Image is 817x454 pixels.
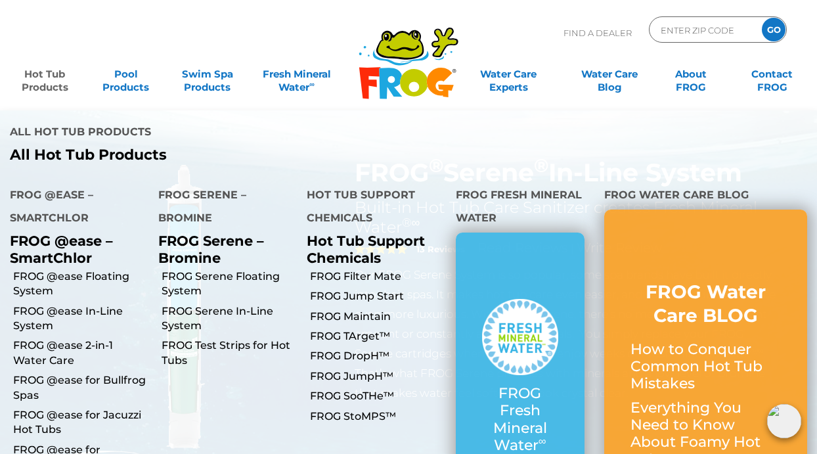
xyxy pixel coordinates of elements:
a: Fresh MineralWater∞ [257,61,336,87]
a: FROG @ease Floating System [13,269,148,299]
a: PoolProducts [95,61,158,87]
a: FROG @ease for Bullfrog Spas [13,373,148,403]
a: AboutFROG [659,61,722,87]
a: FROG JumpH™ [310,369,445,384]
a: Swim SpaProducts [176,61,239,87]
p: Find A Dealer [563,16,632,49]
h4: FROG Serene – Bromine [158,183,287,233]
p: How to Conquer Common Hot Tub Mistakes [630,341,781,393]
a: FROG Serene Floating System [162,269,297,299]
sup: ∞ [539,434,546,447]
a: FROG StoMPS™ [310,409,445,424]
a: Water CareBlog [578,61,641,87]
a: All Hot Tub Products [10,147,399,164]
a: FROG Maintain [310,309,445,324]
a: FROG TArget™ [310,329,445,344]
a: FROG Filter Mate [310,269,445,284]
a: ContactFROG [741,61,804,87]
a: Hot TubProducts [13,61,76,87]
a: FROG @ease for Jacuzzi Hot Tubs [13,408,148,438]
a: FROG SooTHe™ [310,389,445,403]
h3: FROG Water Care BLOG [630,280,781,328]
a: FROG Test Strips for Hot Tubs [162,338,297,368]
h4: FROG Water Care Blog [604,183,807,210]
h4: Hot Tub Support Chemicals [307,183,435,233]
a: FROG Jump Start [310,289,445,304]
h4: FROG @ease – SmartChlor [10,183,139,233]
input: Zip Code Form [659,20,748,39]
a: FROG @ease 2-in-1 Water Care [13,338,148,368]
a: FROG DropH™ [310,349,445,363]
h4: FROG Fresh Mineral Water [456,183,585,233]
a: FROG Serene In-Line System [162,304,297,334]
a: Water CareExperts [457,61,560,87]
input: GO [762,18,785,41]
p: FROG @ease – SmartChlor [10,233,139,265]
img: openIcon [767,404,801,438]
a: Hot Tub Support Chemicals [307,233,425,265]
h4: All Hot Tub Products [10,120,399,147]
p: FROG Serene – Bromine [158,233,287,265]
sup: ∞ [309,79,315,89]
a: FROG @ease In-Line System [13,304,148,334]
